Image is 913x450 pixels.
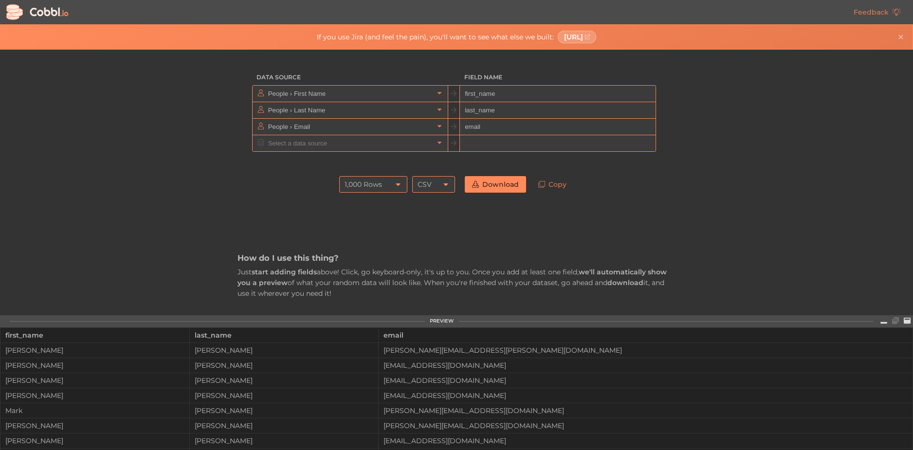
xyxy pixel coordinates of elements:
[607,278,643,287] strong: download
[237,252,676,263] h3: How do I use this thing?
[345,176,382,193] div: 1,000 Rows
[379,407,913,414] div: [PERSON_NAME][EMAIL_ADDRESS][DOMAIN_NAME]
[190,392,379,399] div: [PERSON_NAME]
[266,102,434,118] input: Select a data source
[383,328,908,342] div: email
[0,392,189,399] div: [PERSON_NAME]
[379,346,913,354] div: [PERSON_NAME][EMAIL_ADDRESS][PERSON_NAME][DOMAIN_NAME]
[195,328,374,342] div: last_name
[190,346,379,354] div: [PERSON_NAME]
[558,31,597,43] a: [URL]
[266,119,434,135] input: Select a data source
[430,318,454,324] div: PREVIEW
[190,361,379,369] div: [PERSON_NAME]
[5,328,184,342] div: first_name
[0,346,189,354] div: [PERSON_NAME]
[895,31,907,43] button: Close banner
[0,361,189,369] div: [PERSON_NAME]
[531,176,574,193] a: Copy
[379,377,913,384] div: [EMAIL_ADDRESS][DOMAIN_NAME]
[190,422,379,430] div: [PERSON_NAME]
[317,33,554,41] span: If you use Jira (and feel the pain), you'll want to see what else we built:
[0,377,189,384] div: [PERSON_NAME]
[379,422,913,430] div: [PERSON_NAME][EMAIL_ADDRESS][DOMAIN_NAME]
[252,268,317,276] strong: start adding fields
[0,422,189,430] div: [PERSON_NAME]
[0,437,189,445] div: [PERSON_NAME]
[252,69,448,86] h3: Data Source
[190,407,379,414] div: [PERSON_NAME]
[0,407,189,414] div: Mark
[564,33,583,41] span: [URL]
[190,437,379,445] div: [PERSON_NAME]
[460,69,656,86] h3: Field Name
[237,267,676,299] p: Just above! Click, go keyboard-only, it's up to you. Once you add at least one field, of what you...
[465,176,526,193] a: Download
[190,377,379,384] div: [PERSON_NAME]
[266,86,434,102] input: Select a data source
[379,392,913,399] div: [EMAIL_ADDRESS][DOMAIN_NAME]
[266,135,434,151] input: Select a data source
[846,4,908,20] a: Feedback
[418,176,432,193] div: CSV
[379,361,913,369] div: [EMAIL_ADDRESS][DOMAIN_NAME]
[379,437,913,445] div: [EMAIL_ADDRESS][DOMAIN_NAME]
